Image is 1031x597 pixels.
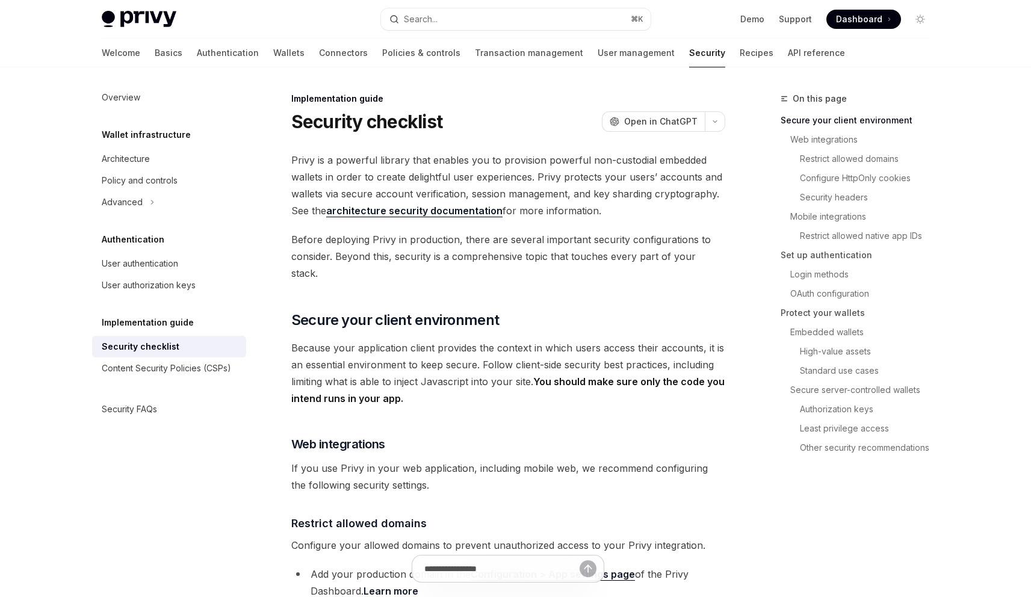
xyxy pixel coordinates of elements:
[92,357,246,379] a: Content Security Policies (CSPs)
[781,207,940,226] a: Mobile integrations
[102,173,178,188] div: Policy and controls
[92,170,246,191] a: Policy and controls
[92,148,246,170] a: Architecture
[781,380,940,400] a: Secure server-controlled wallets
[102,90,140,105] div: Overview
[291,436,385,453] span: Web integrations
[788,39,845,67] a: API reference
[102,152,150,166] div: Architecture
[836,13,882,25] span: Dashboard
[381,8,651,30] button: Search...⌘K
[631,14,643,24] span: ⌘ K
[740,13,764,25] a: Demo
[598,39,675,67] a: User management
[781,284,940,303] a: OAuth configuration
[155,39,182,67] a: Basics
[740,39,773,67] a: Recipes
[102,195,143,209] div: Advanced
[689,39,725,67] a: Security
[102,361,231,376] div: Content Security Policies (CSPs)
[781,438,940,457] a: Other security recommendations
[102,128,191,142] h5: Wallet infrastructure
[781,265,940,284] a: Login methods
[92,336,246,357] a: Security checklist
[102,232,164,247] h5: Authentication
[781,188,940,207] a: Security headers
[273,39,305,67] a: Wallets
[319,39,368,67] a: Connectors
[326,205,503,217] a: architecture security documentation
[826,10,901,29] a: Dashboard
[102,256,178,271] div: User authentication
[602,111,705,132] button: Open in ChatGPT
[781,342,940,361] a: High-value assets
[781,323,940,342] a: Embedded wallets
[781,169,940,188] a: Configure HttpOnly cookies
[781,149,940,169] a: Restrict allowed domains
[424,555,580,582] input: Ask a question...
[102,39,140,67] a: Welcome
[197,39,259,67] a: Authentication
[102,278,196,292] div: User authorization keys
[291,515,427,531] span: Restrict allowed domains
[92,87,246,108] a: Overview
[781,246,940,265] a: Set up authentication
[781,226,940,246] a: Restrict allowed native app IDs
[291,460,725,493] span: If you use Privy in your web application, including mobile web, we recommend configuring the foll...
[781,419,940,438] a: Least privilege access
[580,560,596,577] button: Send message
[291,311,500,330] span: Secure your client environment
[102,11,176,28] img: light logo
[102,402,157,416] div: Security FAQs
[102,315,194,330] h5: Implementation guide
[92,274,246,296] a: User authorization keys
[92,398,246,420] a: Security FAQs
[291,111,443,132] h1: Security checklist
[781,400,940,419] a: Authorization keys
[475,39,583,67] a: Transaction management
[911,10,930,29] button: Toggle dark mode
[779,13,812,25] a: Support
[291,537,725,554] span: Configure your allowed domains to prevent unauthorized access to your Privy integration.
[92,253,246,274] a: User authentication
[291,231,725,282] span: Before deploying Privy in production, there are several important security configurations to cons...
[382,39,460,67] a: Policies & controls
[291,152,725,219] span: Privy is a powerful library that enables you to provision powerful non-custodial embedded wallets...
[291,339,725,407] span: Because your application client provides the context in which users access their accounts, it is ...
[624,116,698,128] span: Open in ChatGPT
[291,93,725,105] div: Implementation guide
[781,361,940,380] a: Standard use cases
[404,12,438,26] div: Search...
[793,91,847,106] span: On this page
[781,303,940,323] a: Protect your wallets
[781,111,940,130] a: Secure your client environment
[781,130,940,149] a: Web integrations
[102,339,179,354] div: Security checklist
[92,191,246,213] button: Advanced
